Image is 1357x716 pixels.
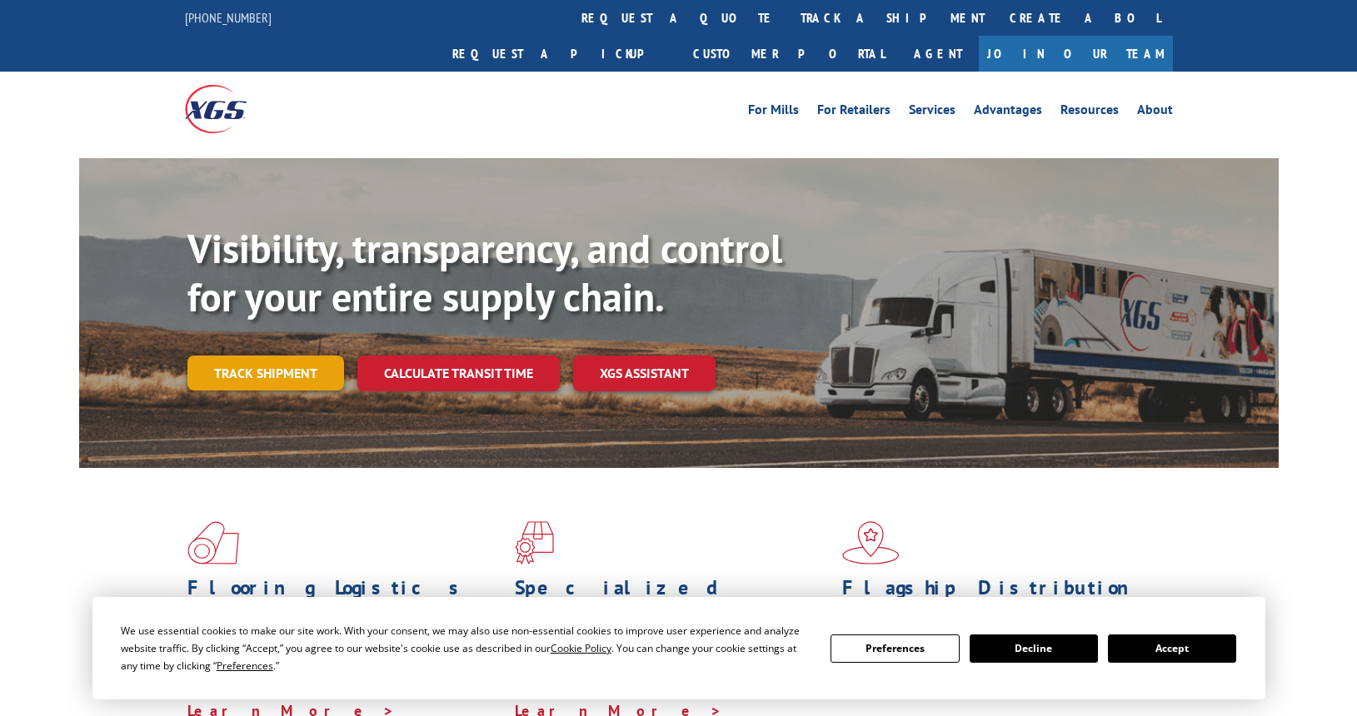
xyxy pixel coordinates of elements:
a: Customer Portal [681,36,897,72]
h1: Flagship Distribution Model [842,578,1157,626]
span: Preferences [217,659,273,673]
a: For Retailers [817,103,891,122]
h1: Specialized Freight Experts [515,578,830,626]
div: Cookie Consent Prompt [92,597,1265,699]
a: Learn More > [842,681,1050,700]
a: About [1137,103,1173,122]
a: Track shipment [187,356,344,390]
a: XGS ASSISTANT [573,356,716,391]
img: xgs-icon-focused-on-flooring-red [515,521,554,564]
button: Accept [1108,634,1236,663]
a: [PHONE_NUMBER] [185,9,272,26]
img: xgs-icon-total-supply-chain-intelligence-red [187,521,239,564]
a: Agent [897,36,979,72]
a: Request a pickup [440,36,681,72]
a: Join Our Team [979,36,1173,72]
h1: Flooring Logistics Solutions [187,578,502,626]
div: We use essential cookies to make our site work. With your consent, we may also use non-essential ... [121,622,811,674]
a: Calculate transit time [357,356,560,391]
a: For Mills [748,103,799,122]
a: Services [909,103,955,122]
span: Cookie Policy [551,641,611,655]
a: Resources [1060,103,1119,122]
button: Decline [970,634,1098,663]
img: xgs-icon-flagship-distribution-model-red [842,521,900,564]
b: Visibility, transparency, and control for your entire supply chain. [187,222,782,322]
button: Preferences [831,634,959,663]
a: Advantages [974,103,1042,122]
